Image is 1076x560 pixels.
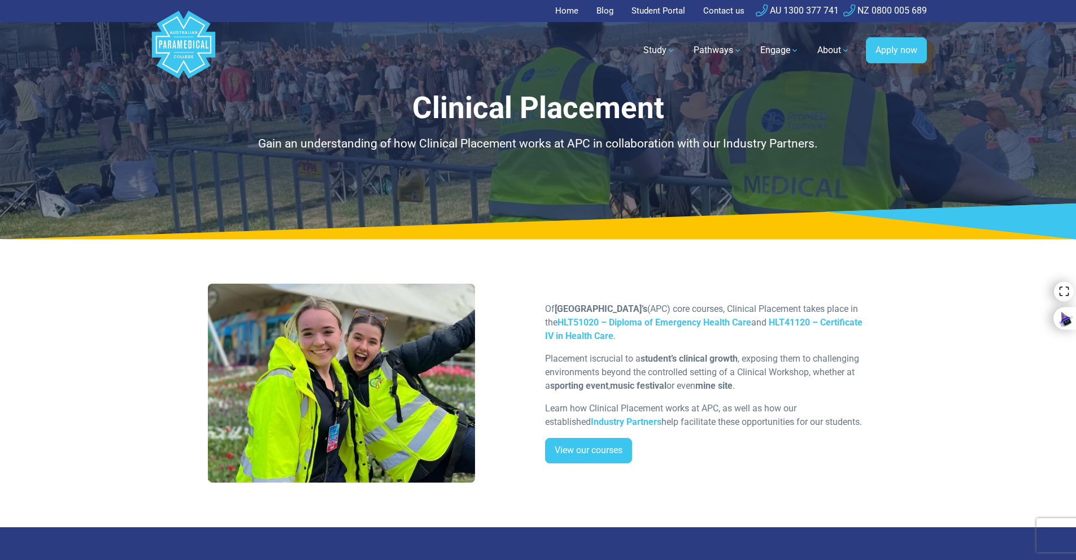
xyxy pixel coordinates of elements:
[811,34,857,66] a: About
[150,22,217,79] a: Australian Paramedical College
[641,353,738,364] strong: student’s clinical growth
[866,37,927,63] a: Apply now
[555,303,647,314] strong: [GEOGRAPHIC_DATA]’s
[545,317,862,341] a: HLT41120 – Certificate IV in Health Care
[751,317,766,328] span: and
[695,380,733,391] strong: mine site
[753,34,806,66] a: Engage
[545,402,869,429] p: Learn how Clinical Placement works at APC, as well as how our established help facilitate these o...
[613,331,616,341] span: .
[610,380,666,391] strong: music festival
[637,34,682,66] a: Study
[843,5,927,16] a: NZ 0800 005 689
[756,5,839,16] a: AU 1300 377 741
[550,380,608,391] strong: sporting event
[545,438,632,464] a: View our courses
[687,34,749,66] a: Pathways
[208,90,869,126] h1: Clinical Placement
[591,416,661,427] a: Industry Partners
[545,353,596,364] span: Placement is
[545,352,869,393] p: crucial to a , exposing them to challenging environments beyond the controlled setting of a Clini...
[545,303,858,328] span: Of (APC) core courses, Clinical Placement takes place in the
[557,317,751,328] a: HLT51020 – Diploma of Emergency Health Care
[208,135,869,153] p: Gain an understanding of how Clinical Placement works at APC in collaboration with our Industry P...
